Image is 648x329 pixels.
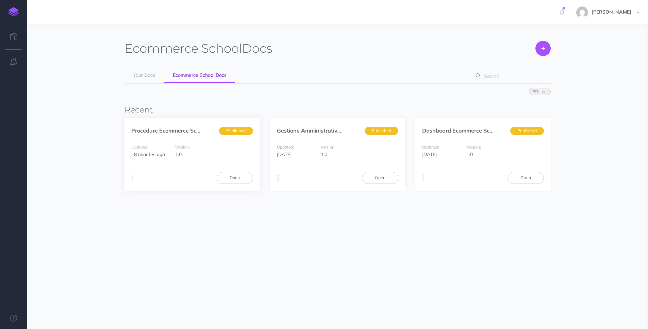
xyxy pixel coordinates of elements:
small: Updated: [422,144,439,150]
small: Updated: [277,144,294,150]
small: Version: [321,144,335,150]
button: Filter [529,88,551,95]
a: Procedure Ecommerce Sc... [131,127,200,134]
a: Dashboard Ecommerce Sc... [422,127,494,134]
span: Ecommerce School Docs [173,72,227,78]
i: More actions [277,174,279,183]
span: [DATE] [277,151,292,157]
i: More actions [132,174,133,183]
span: 18 minutes ago [131,151,165,157]
span: 1.0 [466,151,473,157]
img: logo-mark.svg [9,7,19,17]
a: Your Docs [124,68,164,83]
span: [PERSON_NAME] [588,9,635,15]
span: Ecommerce School [124,41,242,56]
span: Your Docs [133,72,155,78]
i: More actions [422,174,424,183]
h3: Recent [124,105,551,114]
a: Open [217,172,253,184]
small: Version: [466,144,481,150]
a: Open [508,172,544,184]
h1: Docs [124,41,272,56]
span: 1.0 [321,151,327,157]
img: b1eb4d8dcdfd9a3639e0a52054f32c10.jpg [576,6,588,18]
a: Gestione Amministrativ... [277,127,341,134]
a: Ecommerce School Docs [164,68,235,83]
a: Open [362,172,398,184]
input: Search [482,70,540,82]
span: [DATE] [422,151,437,157]
small: Updated: [131,144,148,150]
span: 1.0 [175,151,182,157]
small: Version: [175,144,190,150]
